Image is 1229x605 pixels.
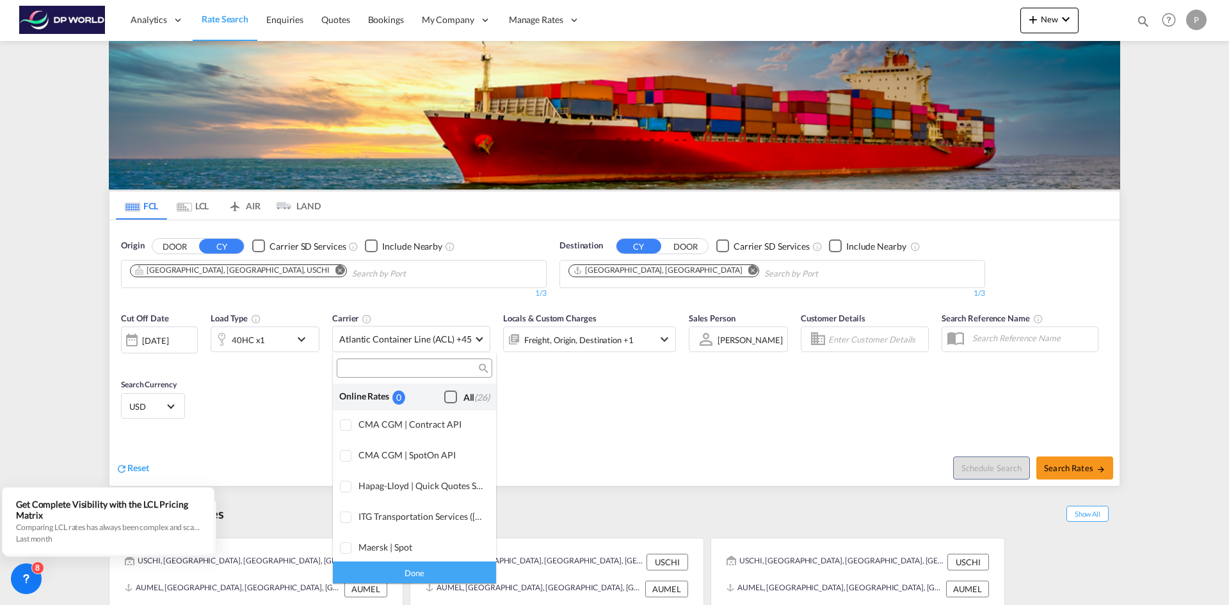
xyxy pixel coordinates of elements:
div: Online Rates [339,390,392,403]
div: Hapag-Lloyd | Quick Quotes Spot [358,480,486,491]
div: CMA CGM | SpotOn API [358,449,486,460]
div: CMA CGM | Contract API [358,419,486,430]
span: (26) [474,392,490,403]
md-icon: icon-magnify [478,364,487,373]
md-checkbox: Checkbox No Ink [444,390,490,403]
div: All [463,391,490,404]
div: ITG Transportation Services (US) | API [358,511,486,522]
div: 0 [392,391,405,404]
div: Maersk | Spot [358,542,486,553]
div: Done [333,561,496,583]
